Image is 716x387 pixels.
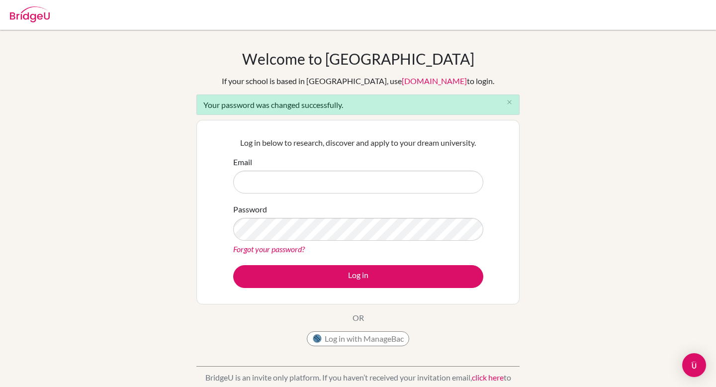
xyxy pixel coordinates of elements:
[233,265,483,288] button: Log in
[353,312,364,324] p: OR
[233,156,252,168] label: Email
[196,95,520,115] div: Your password was changed successfully.
[233,244,305,254] a: Forgot your password?
[10,6,50,22] img: Bridge-U
[472,373,504,382] a: click here
[499,95,519,110] button: Close
[242,50,474,68] h1: Welcome to [GEOGRAPHIC_DATA]
[402,76,467,86] a: [DOMAIN_NAME]
[233,203,267,215] label: Password
[682,353,706,377] div: Open Intercom Messenger
[222,75,494,87] div: If your school is based in [GEOGRAPHIC_DATA], use to login.
[506,98,513,106] i: close
[307,331,409,346] button: Log in with ManageBac
[233,137,483,149] p: Log in below to research, discover and apply to your dream university.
